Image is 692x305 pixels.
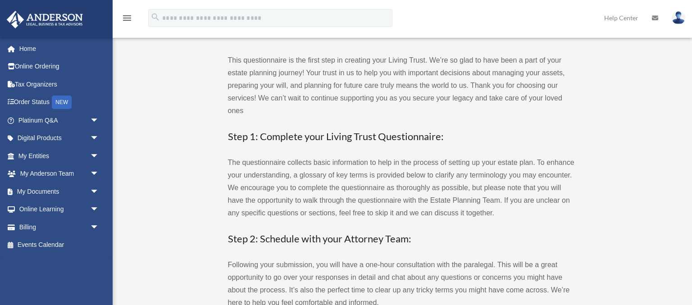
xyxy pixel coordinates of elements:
[6,182,113,200] a: My Documentsarrow_drop_down
[228,232,575,246] h3: Step 2: Schedule with your Attorney Team:
[6,93,113,112] a: Order StatusNEW
[90,200,108,219] span: arrow_drop_down
[122,16,132,23] a: menu
[6,75,113,93] a: Tax Organizers
[90,147,108,165] span: arrow_drop_down
[228,156,575,219] p: The questionnaire collects basic information to help in the process of setting up your estate pla...
[672,11,685,24] img: User Pic
[6,200,113,219] a: Online Learningarrow_drop_down
[90,111,108,130] span: arrow_drop_down
[52,96,72,109] div: NEW
[90,218,108,237] span: arrow_drop_down
[90,129,108,148] span: arrow_drop_down
[150,12,160,22] i: search
[90,182,108,201] span: arrow_drop_down
[6,58,113,76] a: Online Ordering
[6,147,113,165] a: My Entitiesarrow_drop_down
[4,11,86,28] img: Anderson Advisors Platinum Portal
[6,111,113,129] a: Platinum Q&Aarrow_drop_down
[228,54,575,117] p: This questionnaire is the first step in creating your Living Trust. We’re so glad to have been a ...
[6,236,113,254] a: Events Calendar
[228,130,575,144] h3: Step 1: Complete your Living Trust Questionnaire:
[6,40,113,58] a: Home
[6,165,113,183] a: My Anderson Teamarrow_drop_down
[6,129,113,147] a: Digital Productsarrow_drop_down
[90,165,108,183] span: arrow_drop_down
[6,218,113,236] a: Billingarrow_drop_down
[122,13,132,23] i: menu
